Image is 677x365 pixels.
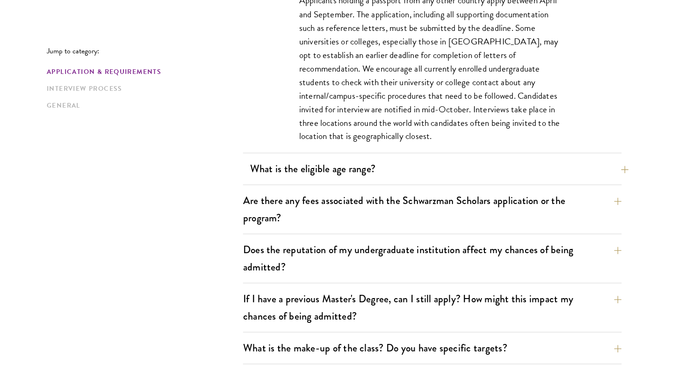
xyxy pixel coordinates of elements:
[47,84,238,94] a: Interview Process
[47,101,238,110] a: General
[47,67,238,77] a: Application & Requirements
[243,240,622,278] button: Does the reputation of my undergraduate institution affect my chances of being admitted?
[250,159,629,180] button: What is the eligible age range?
[47,47,243,55] p: Jump to category:
[243,190,622,229] button: Are there any fees associated with the Schwarzman Scholars application or the program?
[243,289,622,327] button: If I have a previous Master's Degree, can I still apply? How might this impact my chances of bein...
[243,338,622,359] button: What is the make-up of the class? Do you have specific targets?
